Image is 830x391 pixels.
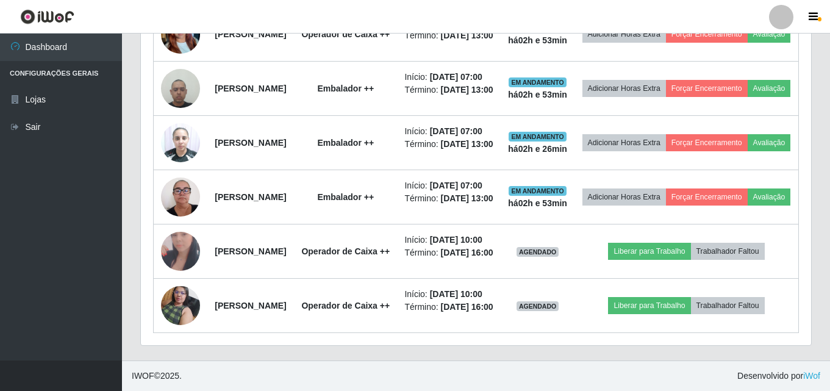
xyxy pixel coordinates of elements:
li: Início: [404,288,493,301]
button: Forçar Encerramento [666,134,748,151]
span: © 2025 . [132,370,182,382]
button: Forçar Encerramento [666,26,748,43]
time: [DATE] 07:00 [430,181,482,190]
strong: há 02 h e 53 min [508,90,567,99]
span: EM ANDAMENTO [509,132,567,142]
img: 1739994247557.jpeg [161,117,200,168]
strong: Operador de Caixa ++ [301,246,390,256]
img: 1749692047494.jpeg [161,279,200,331]
li: Início: [404,234,493,246]
span: EM ANDAMENTO [509,77,567,87]
strong: [PERSON_NAME] [215,301,286,310]
button: Adicionar Horas Extra [582,26,666,43]
span: Desenvolvido por [737,370,820,382]
span: AGENDADO [517,247,559,257]
time: [DATE] 10:00 [430,235,482,245]
button: Liberar para Trabalho [608,297,690,314]
li: Início: [404,71,493,84]
time: [DATE] 07:00 [430,126,482,136]
button: Avaliação [748,80,791,97]
time: [DATE] 13:00 [441,139,493,149]
strong: [PERSON_NAME] [215,84,286,93]
button: Trabalhador Faltou [691,243,765,260]
img: 1739276484437.jpeg [161,8,200,60]
strong: há 02 h e 53 min [508,35,567,45]
button: Forçar Encerramento [666,80,748,97]
a: iWof [803,371,820,381]
strong: [PERSON_NAME] [215,29,286,39]
span: IWOF [132,371,154,381]
img: CoreUI Logo [20,9,74,24]
span: AGENDADO [517,301,559,311]
button: Adicionar Horas Extra [582,80,666,97]
li: Término: [404,301,493,314]
time: [DATE] 13:00 [441,30,493,40]
span: EM ANDAMENTO [509,186,567,196]
time: [DATE] 13:00 [441,85,493,95]
strong: Embalador ++ [317,84,374,93]
strong: Embalador ++ [317,138,374,148]
strong: [PERSON_NAME] [215,192,286,202]
strong: [PERSON_NAME] [215,246,286,256]
li: Término: [404,246,493,259]
button: Trabalhador Faltou [691,297,765,314]
strong: há 02 h e 26 min [508,144,567,154]
img: 1693507860054.jpeg [161,62,200,114]
strong: Operador de Caixa ++ [301,29,390,39]
time: [DATE] 10:00 [430,289,482,299]
button: Avaliação [748,188,791,206]
strong: há 02 h e 53 min [508,198,567,208]
button: Avaliação [748,134,791,151]
time: [DATE] 16:00 [441,302,493,312]
button: Forçar Encerramento [666,188,748,206]
time: [DATE] 16:00 [441,248,493,257]
li: Término: [404,138,493,151]
li: Término: [404,192,493,205]
strong: [PERSON_NAME] [215,138,286,148]
button: Avaliação [748,26,791,43]
button: Adicionar Horas Extra [582,134,666,151]
img: 1673908492662.jpeg [161,211,200,291]
strong: Embalador ++ [317,192,374,202]
li: Início: [404,179,493,192]
button: Adicionar Horas Extra [582,188,666,206]
li: Término: [404,84,493,96]
time: [DATE] 07:00 [430,72,482,82]
li: Término: [404,29,493,42]
time: [DATE] 13:00 [441,193,493,203]
img: 1756344259057.jpeg [161,171,200,223]
button: Liberar para Trabalho [608,243,690,260]
strong: Operador de Caixa ++ [301,301,390,310]
li: Início: [404,125,493,138]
